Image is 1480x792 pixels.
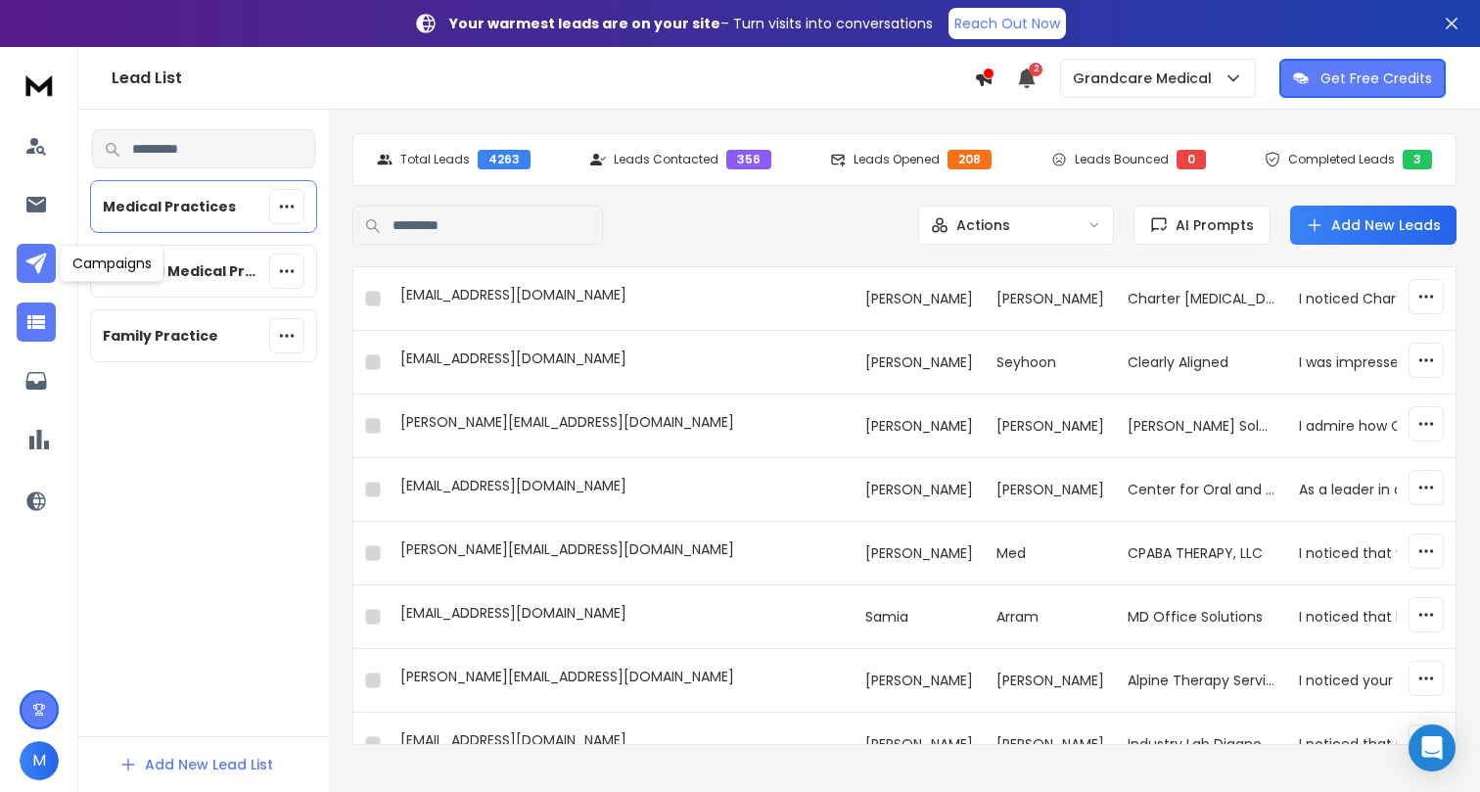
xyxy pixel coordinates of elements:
div: [PERSON_NAME][EMAIL_ADDRESS][DOMAIN_NAME] [400,539,842,567]
div: 3 [1403,150,1432,169]
td: [PERSON_NAME] [854,458,985,522]
button: M [20,741,59,780]
td: Seyhoon [985,331,1116,395]
td: I noticed that Industry Lab Diagnostic Partners is at the forefront of providing top-notch health... [1287,713,1458,776]
div: 356 [726,150,771,169]
div: [PERSON_NAME][EMAIL_ADDRESS][DOMAIN_NAME] [400,412,842,440]
td: I was impressed to see how Clearly Aligned is dedicated to enhancing patient care through innovat... [1287,331,1458,395]
p: – Turn visits into conversations [449,14,933,33]
div: Open Intercom Messenger [1409,724,1456,771]
span: AI Prompts [1168,215,1254,235]
td: Charter [MEDICAL_DATA] [1116,267,1287,331]
button: AI Prompts [1133,206,1271,245]
td: Clearly Aligned [1116,331,1287,395]
td: [PERSON_NAME] [854,331,985,395]
div: 4263 [478,150,531,169]
div: 208 [948,150,992,169]
p: Get Free Credits [1320,69,1432,88]
p: Leads Bounced [1075,152,1169,167]
strong: Your warmest leads are on your site [449,14,720,33]
td: Alpine Therapy Services, LLC [1116,649,1287,713]
td: CPABA THERAPY, LLC [1116,522,1287,585]
p: Medical Practices [103,197,236,216]
td: [PERSON_NAME] [985,267,1116,331]
td: I admire how Optimal Dental Insights is dedicated to enhancing patient care and outcomes, and I'm... [1287,395,1458,458]
td: Industry Lab Diagnostic Partners [1116,713,1287,776]
p: Grandcare Medical [1073,69,1220,88]
td: Arram [985,585,1116,649]
td: Med [985,522,1116,585]
span: 2 [1029,63,1042,76]
td: [PERSON_NAME] [854,649,985,713]
p: Leads Contacted [614,152,718,167]
td: I noticed that your expertise in behavior analysis aligns perfectly with the high-quality medical... [1287,522,1458,585]
td: [PERSON_NAME] [854,395,985,458]
p: Actions [956,215,1010,235]
div: [EMAIL_ADDRESS][DOMAIN_NAME] [400,730,842,758]
h1: Lead List [112,67,974,90]
img: logo [20,67,59,103]
p: Leads Opened [854,152,940,167]
div: 0 [1177,150,1206,169]
td: Samia [854,585,985,649]
p: Completed Leads [1288,152,1395,167]
td: Center for Oral and Facial Surgery [1116,458,1287,522]
td: I noticed that MD Office Solutions is dedicated to enhancing patient care with innovative medical... [1287,585,1458,649]
div: [PERSON_NAME][EMAIL_ADDRESS][DOMAIN_NAME] [400,667,842,694]
div: [EMAIL_ADDRESS][DOMAIN_NAME] [400,285,842,312]
a: Add New Leads [1306,215,1441,235]
td: [PERSON_NAME] [854,267,985,331]
button: Add New Lead List [104,745,289,784]
div: [EMAIL_ADDRESS][DOMAIN_NAME] [400,349,842,376]
button: Get Free Credits [1279,59,1446,98]
p: Total Leads [400,152,470,167]
td: I noticed Charter Radiology’s dedication to advancing patient care through cutting-edge imaging t... [1287,267,1458,331]
td: [PERSON_NAME] [985,395,1116,458]
td: I noticed your impressive dedication to enhancing patient care at Alpine Therapy Services, and I ... [1287,649,1458,713]
p: Family Practice [103,326,218,346]
td: [PERSON_NAME] [985,649,1116,713]
td: [PERSON_NAME] [854,713,985,776]
a: Reach Out Now [948,8,1066,39]
div: Campaigns [60,245,164,282]
td: MD Office Solutions [1116,585,1287,649]
td: [PERSON_NAME] [985,458,1116,522]
div: [EMAIL_ADDRESS][DOMAIN_NAME] [400,603,842,630]
div: [EMAIL_ADDRESS][DOMAIN_NAME] [400,476,842,503]
p: Reach Out Now [954,14,1060,33]
p: Surgical Medical Practices [103,261,261,281]
td: As a leader in advanced [MEDICAL_DATA], your commitment to precision care through 3-D Cone Beam i... [1287,458,1458,522]
button: Add New Leads [1290,206,1457,245]
td: [PERSON_NAME] Solutions [1116,395,1287,458]
td: [PERSON_NAME] [985,713,1116,776]
td: [PERSON_NAME] [854,522,985,585]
